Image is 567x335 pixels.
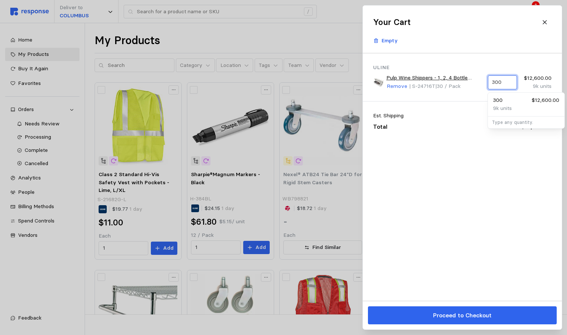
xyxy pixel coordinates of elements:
a: Pulp Wine Shippers - 1, 2, 4 Bottle Trays [386,74,483,82]
span: | S-24716T [409,83,435,89]
p: Proceed to Checkout [433,311,491,320]
p: Uline [373,64,552,72]
p: $12,600.00 [522,74,551,82]
button: Remove [386,82,408,91]
button: Proceed to Checkout [368,306,557,324]
p: 9k units [493,104,512,113]
p: Total [373,122,387,131]
p: 300 [493,96,503,104]
img: S-24716T [373,77,384,88]
h2: Your Cart [373,17,411,28]
p: Remove [387,82,407,90]
p: Type any quantity. [492,119,561,126]
button: Empty [369,34,402,48]
p: Empty [382,37,398,45]
span: | 30 / Pack [435,83,460,89]
p: Est. Shipping [373,112,404,120]
input: Qty [492,76,513,89]
p: 9k units [522,82,551,90]
p: $12,600.00 [532,96,559,104]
